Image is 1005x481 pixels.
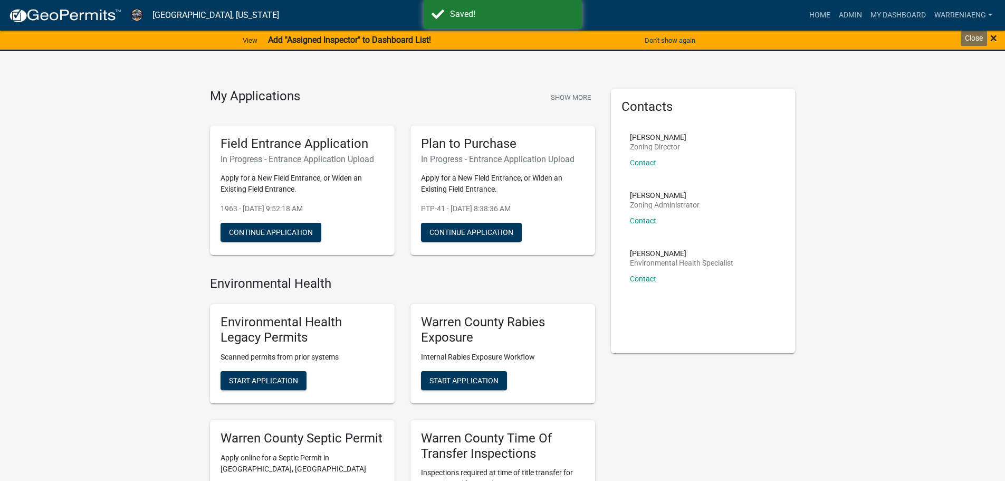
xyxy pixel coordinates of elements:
[152,6,279,24] a: [GEOGRAPHIC_DATA], [US_STATE]
[990,31,997,45] span: ×
[421,136,585,152] h5: Plan to Purchase
[221,203,384,214] p: 1963 - [DATE] 9:52:18 AM
[630,201,700,209] p: Zoning Administrator
[210,89,300,105] h4: My Applications
[640,32,700,49] button: Don't show again
[421,315,585,345] h5: Warren County Rabies Exposure
[805,5,835,25] a: Home
[210,276,595,291] h4: Environmental Health
[630,275,656,283] a: Contact
[421,352,585,363] p: Internal Rabies Exposure Workflow
[630,158,656,167] a: Contact
[421,203,585,214] p: PTP-41 - [DATE] 8:38:36 AM
[268,35,431,45] strong: Add "Assigned Inspector" to Dashboard List!
[221,431,384,446] h5: Warren County Septic Permit
[990,32,997,44] button: Close
[630,250,733,257] p: [PERSON_NAME]
[221,173,384,195] p: Apply for a New Field Entrance, or Widen an Existing Field Entrance.
[221,315,384,345] h5: Environmental Health Legacy Permits
[630,143,686,150] p: Zoning Director
[229,376,298,384] span: Start Application
[866,5,930,25] a: My Dashboard
[221,154,384,164] h6: In Progress - Entrance Application Upload
[221,136,384,152] h5: Field Entrance Application
[930,5,997,25] a: WarrenIAEng
[421,154,585,164] h6: In Progress - Entrance Application Upload
[630,259,733,267] p: Environmental Health Specialist
[429,376,499,384] span: Start Application
[421,371,507,390] button: Start Application
[221,371,307,390] button: Start Application
[130,8,144,22] img: Warren County, Iowa
[421,173,585,195] p: Apply for a New Field Entrance, or Widen an Existing Field Entrance.
[621,99,785,115] h5: Contacts
[835,5,866,25] a: Admin
[630,134,686,141] p: [PERSON_NAME]
[221,223,321,242] button: Continue Application
[450,8,574,21] div: Saved!
[221,452,384,475] p: Apply online for a Septic Permit in [GEOGRAPHIC_DATA], [GEOGRAPHIC_DATA]
[630,192,700,199] p: [PERSON_NAME]
[421,223,522,242] button: Continue Application
[547,89,595,106] button: Show More
[221,352,384,363] p: Scanned permits from prior systems
[961,31,987,46] div: Close
[421,431,585,461] h5: Warren County Time Of Transfer Inspections
[630,216,656,225] a: Contact
[238,32,262,49] a: View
